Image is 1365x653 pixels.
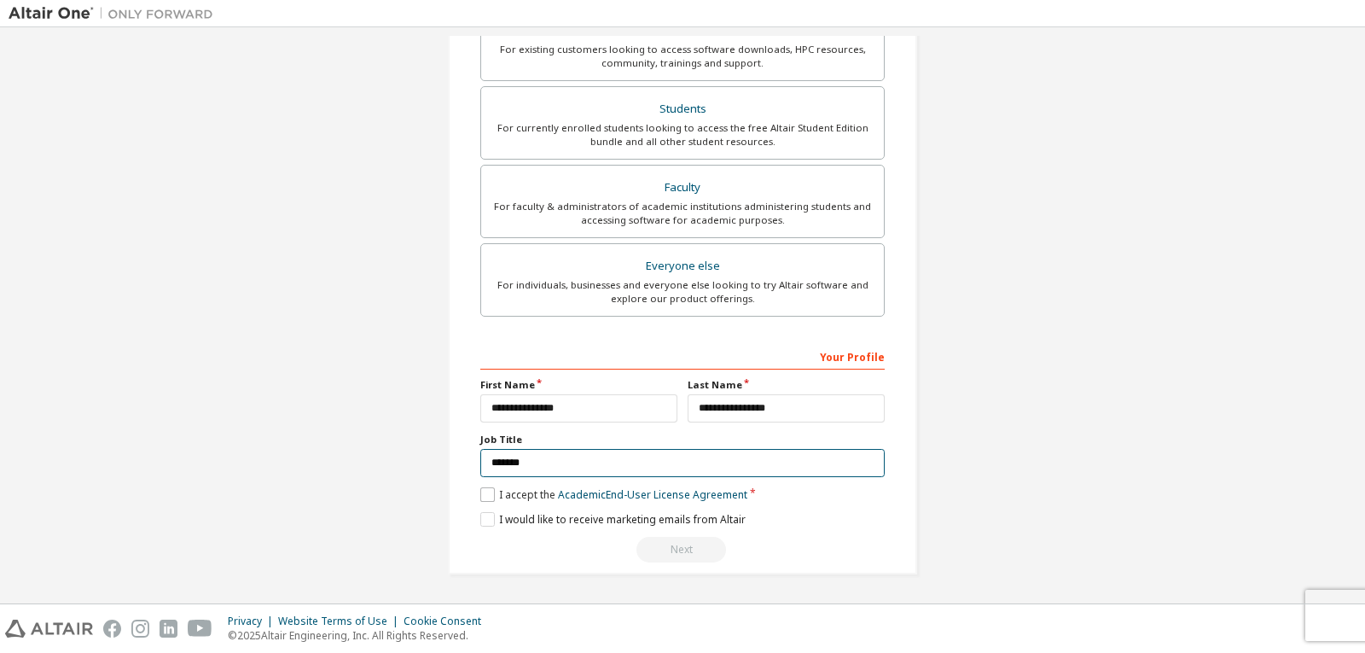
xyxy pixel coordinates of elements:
[480,512,746,527] label: I would like to receive marketing emails from Altair
[228,615,278,628] div: Privacy
[5,620,93,638] img: altair_logo.svg
[9,5,222,22] img: Altair One
[480,342,885,370] div: Your Profile
[480,378,677,392] label: First Name
[480,537,885,563] div: Read and acccept EULA to continue
[188,620,212,638] img: youtube.svg
[131,620,149,638] img: instagram.svg
[404,615,491,628] div: Cookie Consent
[491,176,874,200] div: Faculty
[278,615,404,628] div: Website Terms of Use
[480,433,885,446] label: Job Title
[491,278,874,306] div: For individuals, businesses and everyone else looking to try Altair software and explore our prod...
[491,121,874,149] div: For currently enrolled students looking to access the free Altair Student Edition bundle and all ...
[480,487,747,502] label: I accept the
[491,200,874,227] div: For faculty & administrators of academic institutions administering students and accessing softwa...
[491,254,874,278] div: Everyone else
[491,97,874,121] div: Students
[103,620,121,638] img: facebook.svg
[491,43,874,70] div: For existing customers looking to access software downloads, HPC resources, community, trainings ...
[160,620,177,638] img: linkedin.svg
[228,628,491,643] p: © 2025 Altair Engineering, Inc. All Rights Reserved.
[558,487,747,502] a: Academic End-User License Agreement
[688,378,885,392] label: Last Name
